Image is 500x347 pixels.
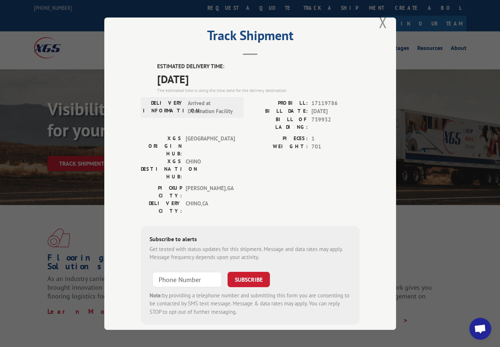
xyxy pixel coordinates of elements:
[157,70,360,87] span: [DATE]
[141,157,182,180] label: XGS DESTINATION HUB:
[143,99,184,115] label: DELIVERY INFORMATION:
[311,134,360,143] span: 1
[250,134,308,143] label: PIECES:
[379,13,387,32] button: Close modal
[311,107,360,116] span: [DATE]
[469,318,491,340] a: Open chat
[186,157,235,180] span: CHINO
[228,271,270,287] button: SUBSCRIBE
[150,291,351,316] div: by providing a telephone number and submitting this form you are consenting to be contacted by SM...
[311,115,360,131] span: 739932
[141,199,182,215] label: DELIVERY CITY:
[311,143,360,151] span: 701
[186,184,235,199] span: [PERSON_NAME] , GA
[141,134,182,157] label: XGS ORIGIN HUB:
[311,99,360,107] span: 17119786
[150,292,162,298] strong: Note:
[150,245,351,261] div: Get texted with status updates for this shipment. Message and data rates may apply. Message frequ...
[186,134,235,157] span: [GEOGRAPHIC_DATA]
[157,87,360,93] div: The estimated time is using the time zone for the delivery destination.
[250,143,308,151] label: WEIGHT:
[250,99,308,107] label: PROBILL:
[186,199,235,215] span: CHINO , CA
[157,62,360,71] label: ESTIMATED DELIVERY TIME:
[152,271,222,287] input: Phone Number
[188,99,237,115] span: Arrived at Destination Facility
[150,234,351,245] div: Subscribe to alerts
[141,30,360,44] h2: Track Shipment
[250,107,308,116] label: BILL DATE:
[141,184,182,199] label: PICKUP CITY:
[250,115,308,131] label: BILL OF LADING:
